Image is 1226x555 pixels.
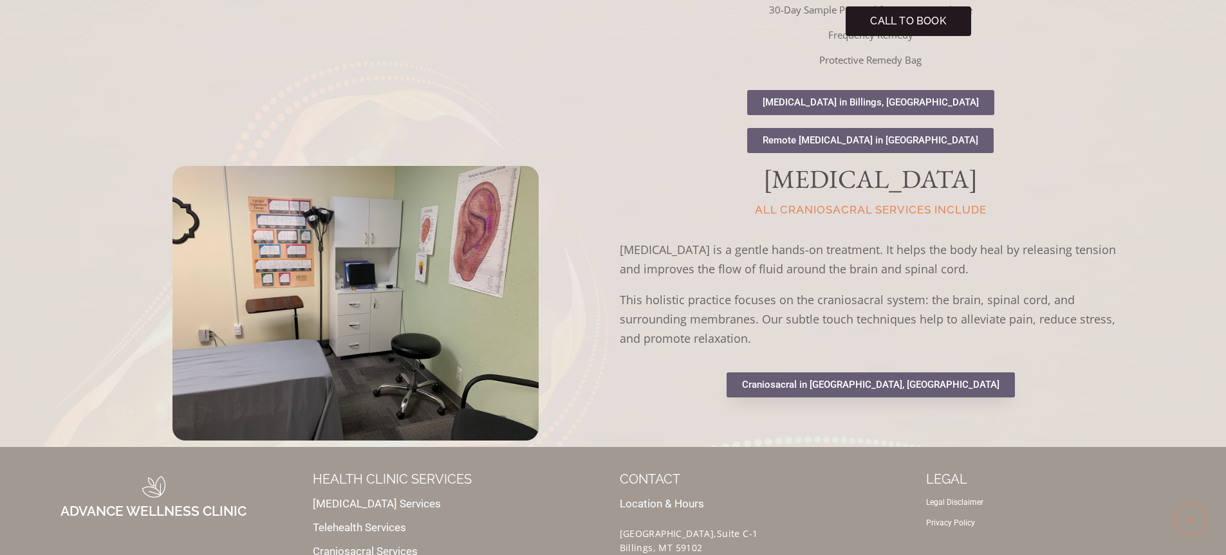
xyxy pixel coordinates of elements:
p: all Craniosacral Services include [620,205,1122,215]
a: ADVANCE WELLNESS CLINIC [60,503,246,519]
a: Legal Disclaimer [926,498,983,507]
p: [GEOGRAPHIC_DATA], [620,531,913,536]
p: Protective Remedy Bag [620,52,1122,68]
h2: [MEDICAL_DATA] [620,166,1122,192]
a: Location & Hours [620,497,704,510]
p: [MEDICAL_DATA] is a gentle hands-on treatment. It helps the body heal by releasing tension and im... [620,240,1122,278]
span: CALL TO BOOK [870,13,945,30]
span: Craniosacral in [GEOGRAPHIC_DATA], [GEOGRAPHIC_DATA] [742,380,999,390]
a: [MEDICAL_DATA] Services [313,497,441,510]
a: CALL TO BOOK [846,6,971,36]
a: Telehealth Services [313,521,406,534]
a: Scroll to top [1174,503,1207,536]
p: This holistic practice focuses on the craniosacral system: the brain, spinal cord, and surroundin... [620,290,1122,348]
a: CONTACT [620,471,680,487]
a: Craniosacral in [GEOGRAPHIC_DATA], [GEOGRAPHIC_DATA] [727,372,1015,397]
a: Privacy Policy [926,518,975,527]
a: HEALTH CLINIC SERVICES [313,471,472,487]
p: LEGAL [926,473,1220,486]
a: Remote [MEDICAL_DATA] in [GEOGRAPHIC_DATA] [747,128,994,153]
span: Remote [MEDICAL_DATA] in [GEOGRAPHIC_DATA] [763,136,978,145]
a: [MEDICAL_DATA] in Billings, [GEOGRAPHIC_DATA] [747,90,994,115]
span: Billings, MT 59102 [620,541,703,554]
span: [MEDICAL_DATA] in Billings, [GEOGRAPHIC_DATA] [763,98,979,107]
span: Suite C-1 [717,527,758,540]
